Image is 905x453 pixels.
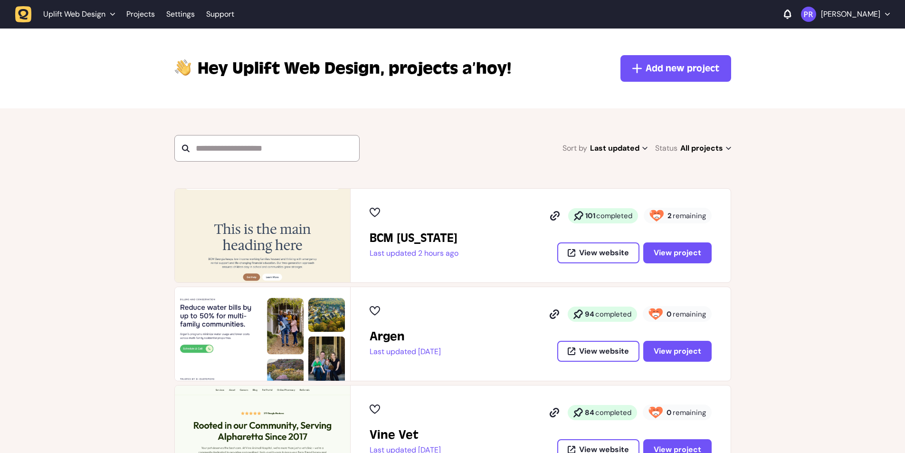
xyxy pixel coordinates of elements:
[370,231,458,246] h2: BCM Georgia
[654,346,701,356] span: View project
[206,10,234,19] a: Support
[673,408,706,417] span: remaining
[585,408,594,417] strong: 84
[590,142,648,155] span: Last updated
[174,57,192,77] img: hi-hand
[579,347,629,355] span: View website
[126,6,155,23] a: Projects
[15,6,121,23] button: Uplift Web Design
[585,309,594,319] strong: 94
[198,57,511,80] p: projects a’hoy!
[801,7,890,22] button: [PERSON_NAME]
[557,242,639,263] button: View website
[370,329,441,344] h2: Argen
[821,10,880,19] p: [PERSON_NAME]
[43,10,105,19] span: Uplift Web Design
[667,309,672,319] strong: 0
[370,249,458,258] p: Last updated 2 hours ago
[680,142,731,155] span: All projects
[596,211,632,221] span: completed
[801,7,816,22] img: Pranav
[595,408,631,417] span: completed
[595,309,631,319] span: completed
[673,309,706,319] span: remaining
[175,189,350,282] img: BCM Georgia
[646,62,719,75] span: Add new project
[667,408,672,417] strong: 0
[579,249,629,257] span: View website
[370,427,441,443] h2: Vine Vet
[166,6,195,23] a: Settings
[557,341,639,362] button: View website
[198,57,385,80] span: Uplift Web Design
[655,142,677,155] span: Status
[585,211,595,221] strong: 101
[175,287,350,381] img: Argen
[643,242,712,263] button: View project
[562,142,587,155] span: Sort by
[370,347,441,357] p: Last updated [DATE]
[620,55,731,82] button: Add new project
[673,211,706,221] span: remaining
[667,211,672,221] strong: 2
[643,341,712,362] button: View project
[654,248,701,258] span: View project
